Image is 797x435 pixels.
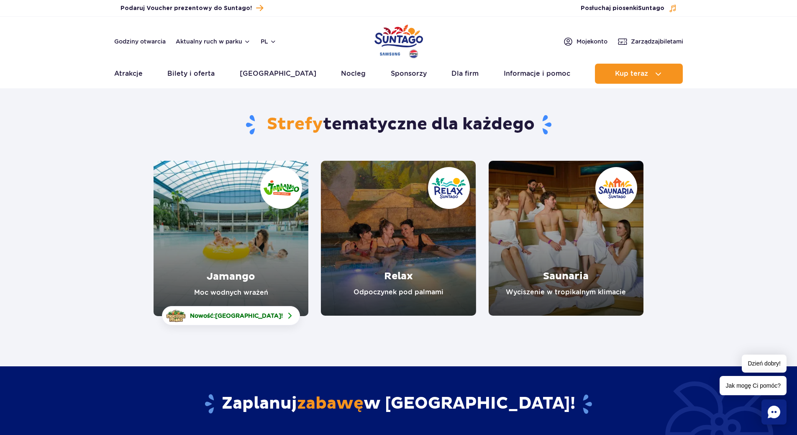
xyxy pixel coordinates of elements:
span: Zarządzaj biletami [631,37,683,46]
a: Nocleg [341,64,366,84]
span: Dzień dobry! [742,355,787,373]
span: Jak mogę Ci pomóc? [720,376,787,395]
span: Kup teraz [615,70,648,77]
h1: tematyczne dla każdego [154,114,643,136]
button: pl [261,37,277,46]
a: Dla firm [451,64,479,84]
a: [GEOGRAPHIC_DATA] [240,64,316,84]
span: Strefy [267,114,323,135]
a: Zarządzajbiletami [618,36,683,46]
span: zabawę [297,393,364,414]
a: Podaruj Voucher prezentowy do Suntago! [120,3,263,14]
a: Nowość:[GEOGRAPHIC_DATA]! [162,306,300,325]
a: Sponsorzy [391,64,427,84]
a: Saunaria [489,161,643,316]
a: Mojekonto [563,36,607,46]
button: Aktualny ruch w parku [176,38,251,45]
div: Chat [761,399,787,425]
span: Suntago [638,5,664,11]
span: Moje konto [577,37,607,46]
a: Park of Poland [374,21,423,59]
a: Bilety i oferta [167,64,215,84]
span: [GEOGRAPHIC_DATA] [215,312,281,319]
button: Posłuchaj piosenkiSuntago [581,4,677,13]
a: Atrakcje [114,64,143,84]
a: Informacje i pomoc [504,64,570,84]
a: Jamango [154,161,308,316]
a: Godziny otwarcia [114,37,166,46]
span: Podaruj Voucher prezentowy do Suntago! [120,4,252,13]
h2: Zaplanuj w [GEOGRAPHIC_DATA]! [154,393,643,415]
span: Posłuchaj piosenki [581,4,664,13]
button: Kup teraz [595,64,683,84]
span: Nowość: ! [190,311,283,320]
a: Relax [321,161,476,316]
